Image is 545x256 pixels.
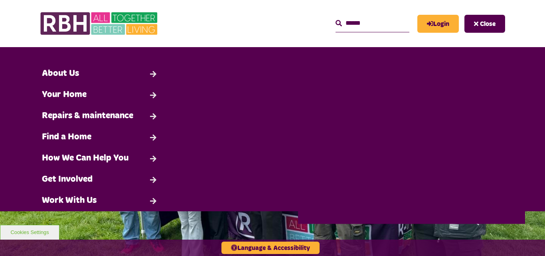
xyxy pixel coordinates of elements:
a: About Us [38,63,162,84]
a: MyRBH [417,15,459,33]
a: How We Can Help You [38,148,162,169]
button: Language & Accessibility [221,242,320,254]
a: Work With Us [38,190,162,211]
iframe: Netcall Web Assistant for live chat [509,220,545,256]
button: Navigation [464,15,505,33]
a: Repairs & maintenance [38,105,162,127]
span: Close [480,21,496,27]
img: RBH [40,8,160,39]
a: Your Home [38,84,162,105]
a: Find a Home [38,127,162,148]
a: Get Involved [38,169,162,190]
